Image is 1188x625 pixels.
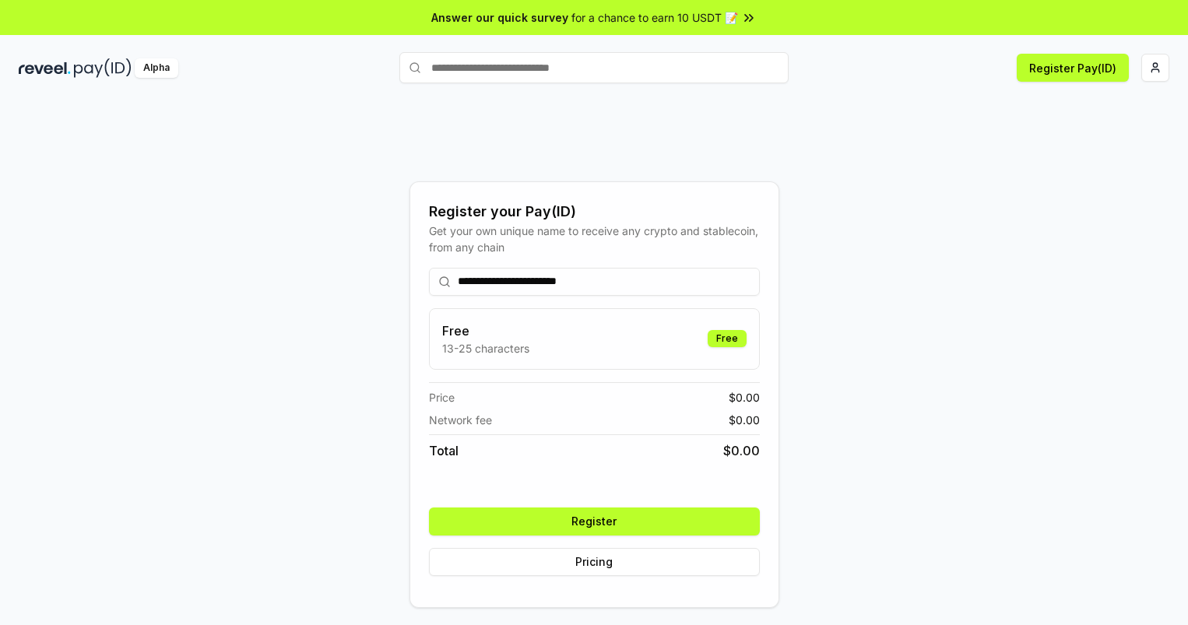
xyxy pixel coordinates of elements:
[723,441,760,460] span: $ 0.00
[429,507,760,535] button: Register
[429,201,760,223] div: Register your Pay(ID)
[429,441,459,460] span: Total
[1017,54,1129,82] button: Register Pay(ID)
[429,412,492,428] span: Network fee
[431,9,568,26] span: Answer our quick survey
[708,330,747,347] div: Free
[442,321,529,340] h3: Free
[135,58,178,78] div: Alpha
[571,9,738,26] span: for a chance to earn 10 USDT 📝
[729,412,760,428] span: $ 0.00
[442,340,529,356] p: 13-25 characters
[429,389,455,406] span: Price
[19,58,71,78] img: reveel_dark
[74,58,132,78] img: pay_id
[429,223,760,255] div: Get your own unique name to receive any crypto and stablecoin, from any chain
[429,548,760,576] button: Pricing
[729,389,760,406] span: $ 0.00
